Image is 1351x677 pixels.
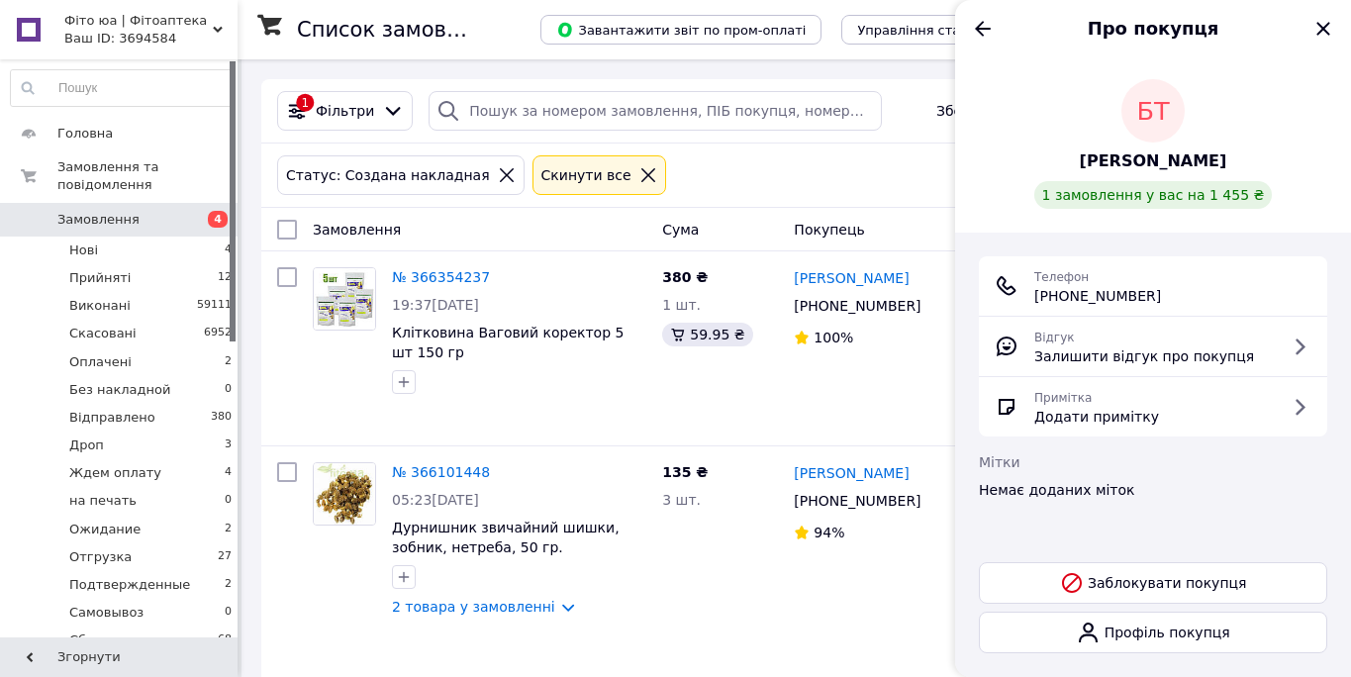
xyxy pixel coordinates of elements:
[225,576,232,594] span: 2
[69,381,170,399] span: Без накладной
[57,158,238,194] span: Замовлення та повідомлення
[794,298,920,314] span: [PHONE_NUMBER]
[69,464,161,482] span: Ждем оплату
[69,269,131,287] span: Прийняті
[995,387,1311,427] a: ПриміткаДодати примітку
[69,604,144,622] span: Самовывоз
[69,297,131,315] span: Виконані
[225,464,232,482] span: 4
[1034,286,1161,306] span: [PHONE_NUMBER]
[225,492,232,510] span: 0
[69,353,132,371] span: Оплачені
[282,164,494,186] div: Статус: Создана накладная
[662,222,699,238] span: Cума
[225,521,232,538] span: 2
[392,464,490,480] a: № 366101448
[204,325,232,342] span: 6952
[1311,17,1335,41] button: Закрити
[556,21,806,39] span: Завантажити звіт по пром-оплаті
[218,269,232,287] span: 12
[69,631,118,649] span: Сборка
[57,125,113,143] span: Головна
[11,70,233,106] input: Пошук
[64,30,238,48] div: Ваш ID: 3694584
[814,525,844,540] span: 94%
[1034,391,1092,405] span: Примітка
[313,222,401,238] span: Замовлення
[662,269,708,285] span: 380 ₴
[218,548,232,566] span: 27
[794,268,909,288] a: [PERSON_NAME]
[211,409,232,427] span: 380
[814,330,853,345] span: 100%
[1042,187,1265,203] span: 1 замовлення у вас на 1 455 ₴
[1088,18,1219,39] span: Про покупця
[64,12,213,30] span: Фіто юа | Фітоаптека
[314,268,375,330] img: Фото товару
[1034,407,1159,427] span: Додати примітку
[936,101,1081,121] span: Збережені фільтри:
[662,492,701,508] span: 3 шт.
[69,521,141,538] span: Ожидание
[314,463,375,525] img: Фото товару
[313,462,376,526] a: Фото товару
[979,562,1327,604] button: Заблокувати покупця
[69,548,132,566] span: Отгрузка
[297,18,498,42] h1: Список замовлень
[841,15,1024,45] button: Управління статусами
[979,612,1327,653] a: Профіль покупця
[1034,346,1254,366] span: Залишити відгук про покупця
[995,327,1311,366] a: ВідгукЗалишити відгук про покупця
[794,493,920,509] span: [PHONE_NUMBER]
[794,222,864,238] span: Покупець
[971,17,995,41] button: Назад
[316,101,374,121] span: Фільтри
[979,482,1135,498] span: Немає доданих міток
[392,599,555,615] a: 2 товара у замовленні
[857,23,1009,38] span: Управління статусами
[1080,150,1227,173] a: [PERSON_NAME]
[225,436,232,454] span: 3
[208,211,228,228] span: 4
[69,436,104,454] span: Дроп
[313,267,376,331] a: Фото товару
[662,297,701,313] span: 1 шт.
[1034,331,1075,344] span: Відгук
[225,242,232,259] span: 4
[1034,270,1089,284] span: Телефон
[392,269,490,285] a: № 366354237
[429,91,881,131] input: Пошук за номером замовлення, ПІБ покупця, номером телефону, Email, номером накладної
[392,520,620,555] a: Дурнишник звичайний шишки, зобник, нетреба, 50 гр.
[225,604,232,622] span: 0
[225,353,232,371] span: 2
[69,576,190,594] span: Подтвержденные
[979,454,1020,470] span: Мітки
[218,631,232,649] span: 68
[662,464,708,480] span: 135 ₴
[662,323,752,346] div: 59.95 ₴
[69,409,155,427] span: Відправлено
[57,211,140,229] span: Замовлення
[69,492,137,510] span: на печать
[794,463,909,483] a: [PERSON_NAME]
[69,242,98,259] span: Нові
[392,325,624,360] a: Клітковина Ваговий коректор 5 шт 150 гр
[197,297,232,315] span: 59111
[392,492,479,508] span: 05:23[DATE]
[225,381,232,399] span: 0
[392,297,479,313] span: 19:37[DATE]
[1136,93,1169,130] span: БТ
[537,164,635,186] div: Cкинути все
[69,325,137,342] span: Скасовані
[540,15,821,45] button: Завантажити звіт по пром-оплаті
